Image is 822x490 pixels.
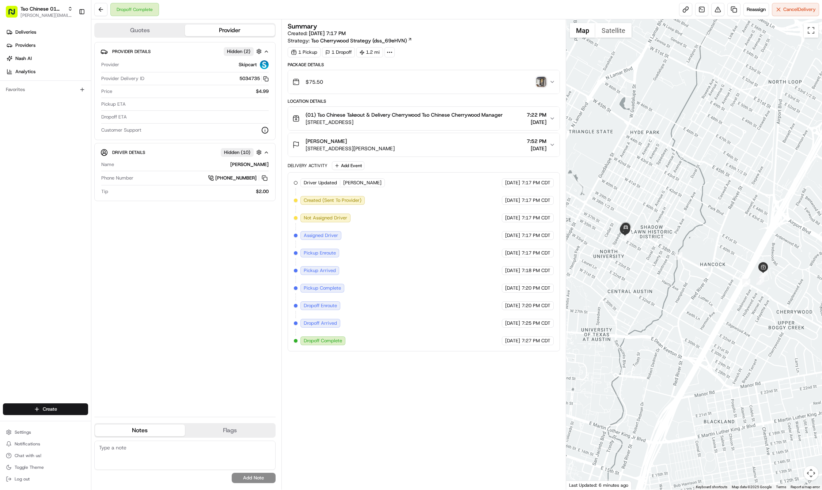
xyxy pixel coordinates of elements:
[3,66,91,78] a: Analytics
[239,61,257,68] span: Skipcart
[101,45,269,57] button: Provider DetailsHidden (2)
[505,250,520,256] span: [DATE]
[215,175,257,181] span: [PHONE_NUMBER]
[185,425,275,436] button: Flags
[304,302,337,309] span: Dropoff Enroute
[3,474,88,484] button: Log out
[3,26,91,38] a: Deliveries
[696,485,727,490] button: Keyboard shortcuts
[288,23,317,30] h3: Summary
[527,145,546,152] span: [DATE]
[522,180,550,186] span: 7:17 PM CDT
[522,320,550,327] span: 7:25 PM CDT
[566,480,632,490] div: Last Updated: 6 minutes ago
[304,215,347,221] span: Not Assigned Driver
[3,451,88,461] button: Chat with us!
[322,47,355,57] div: 1 Dropoff
[306,78,323,86] span: $75.50
[522,250,550,256] span: 7:17 PM CDT
[624,232,632,240] div: 5
[288,98,560,104] div: Location Details
[783,6,816,13] span: Cancel Delivery
[101,188,108,195] span: Tip
[568,480,592,490] img: Google
[505,180,520,186] span: [DATE]
[3,3,76,20] button: Tso Chinese 01 Cherrywood[PERSON_NAME][EMAIL_ADDRESS][DOMAIN_NAME]
[101,161,114,168] span: Name
[20,5,65,12] span: Tso Chinese 01 Cherrywood
[304,267,336,274] span: Pickup Arrived
[95,425,185,436] button: Notes
[224,47,264,56] button: Hidden (2)
[208,174,269,182] a: [PHONE_NUMBER]
[112,49,151,54] span: Provider Details
[343,180,382,186] span: [PERSON_NAME]
[522,267,550,274] span: 7:18 PM CDT
[288,47,321,57] div: 1 Pickup
[776,485,786,489] a: Terms
[112,150,145,155] span: Driver Details
[15,441,40,447] span: Notifications
[304,338,342,344] span: Dropoff Complete
[288,62,560,68] div: Package Details
[43,406,57,412] span: Create
[356,47,383,57] div: 1.2 mi
[15,453,41,459] span: Chat with us!
[595,23,632,38] button: Show satellite imagery
[260,60,269,69] img: profile_skipcart_partner.png
[527,137,546,145] span: 7:52 PM
[304,232,338,239] span: Assigned Driver
[288,163,327,169] div: Delivery Activity
[3,427,88,437] button: Settings
[804,23,818,38] button: Toggle fullscreen view
[111,188,269,195] div: $2.00
[3,462,88,472] button: Toggle Theme
[101,75,144,82] span: Provider Delivery ID
[309,30,346,37] span: [DATE] 7:17 PM
[224,149,250,156] span: Hidden ( 10 )
[732,485,772,489] span: Map data ©2025 Google
[536,77,546,87] img: photo_proof_of_delivery image
[505,338,520,344] span: [DATE]
[527,118,546,126] span: [DATE]
[804,466,818,480] button: Map camera controls
[3,84,88,95] div: Favorites
[20,12,73,18] button: [PERSON_NAME][EMAIL_ADDRESS][DOMAIN_NAME]
[95,24,185,36] button: Quotes
[311,37,407,44] span: Tso Cherrywood Strategy (dss_69eHVN)
[101,146,269,158] button: Driver DetailsHidden (10)
[304,320,337,327] span: Dropoff Arrived
[3,403,88,415] button: Create
[522,197,550,204] span: 7:17 PM CDT
[505,197,520,204] span: [DATE]
[185,24,275,36] button: Provider
[15,42,35,49] span: Providers
[522,302,550,309] span: 7:20 PM CDT
[304,285,341,291] span: Pickup Complete
[101,101,126,108] span: Pickup ETA
[522,232,550,239] span: 7:17 PM CDT
[15,464,44,470] span: Toggle Theme
[306,137,347,145] span: [PERSON_NAME]
[772,3,819,16] button: CancelDelivery
[288,70,560,94] button: $75.50photo_proof_of_delivery image
[101,114,127,120] span: Dropoff ETA
[505,232,520,239] span: [DATE]
[332,161,364,170] button: Add Event
[742,279,750,287] div: 3
[759,270,767,278] div: 2
[256,88,269,95] span: $4.99
[288,37,412,44] div: Strategy:
[304,180,337,186] span: Driver Updated
[227,48,250,55] span: Hidden ( 2 )
[505,302,520,309] span: [DATE]
[791,485,820,489] a: Report a map error
[3,53,91,64] a: Nash AI
[15,55,32,62] span: Nash AI
[522,285,550,291] span: 7:20 PM CDT
[288,107,560,130] button: (01) Tso Chinese Takeout & Delivery Cherrywood Tso Chinese Cherrywood Manager[STREET_ADDRESS]7:22...
[306,111,503,118] span: (01) Tso Chinese Takeout & Delivery Cherrywood Tso Chinese Cherrywood Manager
[3,39,91,51] a: Providers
